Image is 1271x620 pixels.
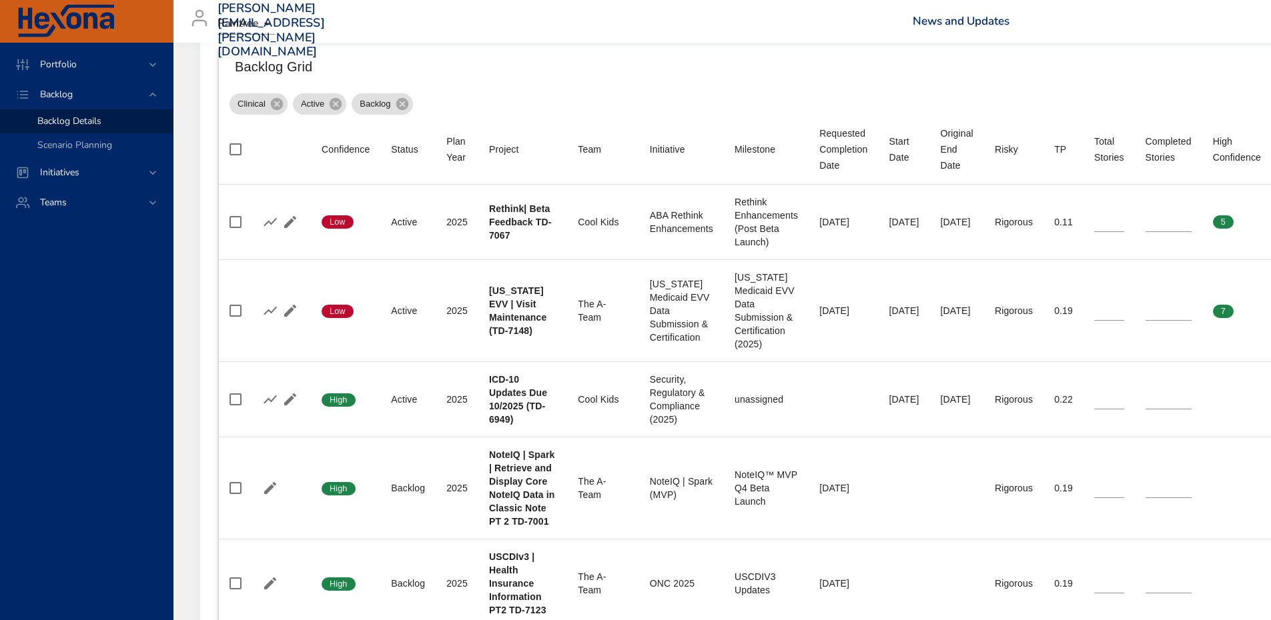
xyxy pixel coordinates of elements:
[29,196,77,209] span: Teams
[650,141,685,157] div: Initiative
[293,93,346,115] div: Active
[1054,141,1073,157] span: TP
[995,577,1033,590] div: Rigorous
[489,141,519,157] div: Sort
[293,97,332,111] span: Active
[1094,133,1124,165] div: Total Stories
[391,577,425,590] div: Backlog
[489,141,556,157] span: Project
[489,285,546,336] b: [US_STATE] EVV | Visit Maintenance (TD-7148)
[819,215,867,229] div: [DATE]
[16,5,116,38] img: Hexona
[735,141,775,157] div: Milestone
[578,141,628,157] span: Team
[735,393,798,406] div: unassigned
[650,209,713,235] div: ABA Rethink Enhancements
[391,304,425,317] div: Active
[218,1,325,59] h3: [PERSON_NAME][EMAIL_ADDRESS][PERSON_NAME][DOMAIN_NAME]
[37,139,112,151] span: Scenario Planning
[578,297,628,324] div: The A-Team
[230,97,274,111] span: Clinical
[650,277,713,344] div: [US_STATE] Medicaid EVV Data Submission & Certification
[322,578,356,590] span: High
[280,301,300,321] button: Edit Project Details
[1054,393,1073,406] div: 0.22
[995,481,1033,495] div: Rigorous
[735,570,798,597] div: USCDIV3 Updates
[1054,304,1073,317] div: 0.19
[280,212,300,232] button: Edit Project Details
[230,93,288,115] div: Clinical
[940,215,973,229] div: [DATE]
[489,141,519,157] div: Project
[889,133,919,165] div: Start Date
[735,141,798,157] span: Milestone
[322,216,354,228] span: Low
[650,141,713,157] span: Initiative
[260,389,280,409] button: Show Burnup
[889,133,919,165] div: Sort
[1146,133,1192,165] span: Completed Stories
[735,195,798,249] div: Rethink Enhancements (Post Beta Launch)
[889,304,919,317] div: [DATE]
[1054,215,1073,229] div: 0.11
[218,13,275,35] div: Raintree
[391,141,425,157] span: Status
[735,468,798,508] div: NoteIQ™ MVP Q4 Beta Launch
[995,141,1033,157] span: Risky
[352,97,398,111] span: Backlog
[1094,133,1124,165] div: Sort
[391,141,418,157] div: Sort
[446,304,468,317] div: 2025
[29,88,83,101] span: Backlog
[889,393,919,406] div: [DATE]
[446,577,468,590] div: 2025
[446,481,468,495] div: 2025
[995,141,1018,157] div: Risky
[260,301,280,321] button: Show Burnup
[260,573,280,593] button: Edit Project Details
[322,305,354,317] span: Low
[940,304,973,317] div: [DATE]
[446,133,468,165] div: Plan Year
[37,115,101,127] span: Backlog Details
[280,389,300,409] button: Edit Project Details
[940,125,973,173] div: Original End Date
[735,271,798,351] div: [US_STATE] Medicaid EVV Data Submission & Certification (2025)
[995,393,1033,406] div: Rigorous
[29,166,90,179] span: Initiatives
[889,215,919,229] div: [DATE]
[391,141,418,157] div: Status
[735,141,775,157] div: Sort
[260,478,280,498] button: Edit Project Details
[578,570,628,597] div: The A-Team
[819,125,867,173] div: Requested Completion Date
[650,475,713,501] div: NoteIQ | Spark (MVP)
[578,393,628,406] div: Cool Kids
[322,141,370,157] div: Sort
[322,483,356,495] span: High
[913,13,1009,29] a: News and Updates
[29,58,87,71] span: Portfolio
[578,141,601,157] div: Sort
[650,141,685,157] div: Sort
[352,93,412,115] div: Backlog
[1213,216,1234,228] span: 5
[819,577,867,590] div: [DATE]
[489,203,552,241] b: Rethink| Beta Feedback TD-7067
[1146,133,1192,165] div: Sort
[1213,305,1234,317] span: 7
[1054,141,1066,157] div: TP
[819,125,867,173] div: Sort
[391,481,425,495] div: Backlog
[322,141,370,157] div: Confidence
[995,215,1033,229] div: Rigorous
[1213,133,1261,165] div: Sort
[995,304,1033,317] div: Rigorous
